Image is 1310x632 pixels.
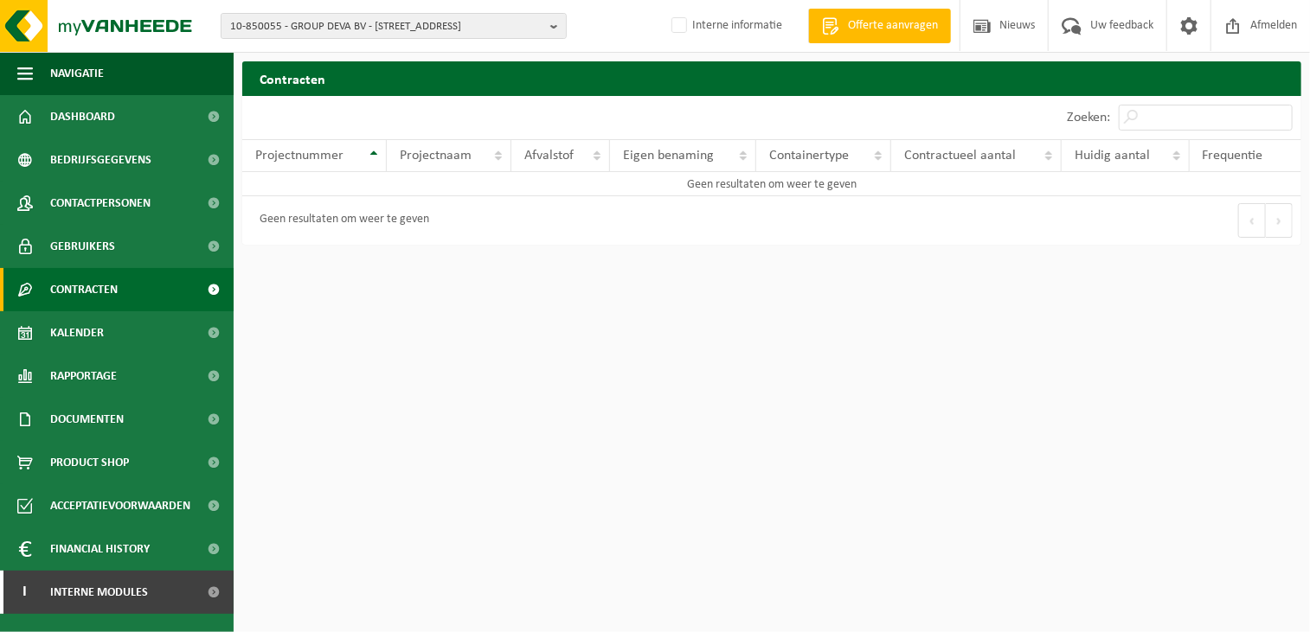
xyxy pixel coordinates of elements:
[50,52,104,95] span: Navigatie
[50,225,115,268] span: Gebruikers
[50,182,151,225] span: Contactpersonen
[50,571,148,614] span: Interne modules
[844,17,942,35] span: Offerte aanvragen
[50,354,117,398] span: Rapportage
[242,172,1301,196] td: Geen resultaten om weer te geven
[50,441,129,484] span: Product Shop
[50,268,118,311] span: Contracten
[904,149,1016,163] span: Contractueel aantal
[1266,203,1293,238] button: Next
[50,95,115,138] span: Dashboard
[17,571,33,614] span: I
[50,311,104,354] span: Kalender
[1203,149,1263,163] span: Frequentie
[808,9,951,43] a: Offerte aanvragen
[668,13,782,39] label: Interne informatie
[50,484,190,527] span: Acceptatievoorwaarden
[251,205,429,236] div: Geen resultaten om weer te geven
[50,138,151,182] span: Bedrijfsgegevens
[524,149,574,163] span: Afvalstof
[255,149,344,163] span: Projectnummer
[769,149,849,163] span: Containertype
[50,398,124,441] span: Documenten
[50,527,150,571] span: Financial History
[1238,203,1266,238] button: Previous
[242,61,1301,95] h2: Contracten
[230,14,543,40] span: 10-850055 - GROUP DEVA BV - [STREET_ADDRESS]
[623,149,714,163] span: Eigen benaming
[1067,112,1110,125] label: Zoeken:
[1075,149,1150,163] span: Huidig aantal
[400,149,472,163] span: Projectnaam
[221,13,567,39] button: 10-850055 - GROUP DEVA BV - [STREET_ADDRESS]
